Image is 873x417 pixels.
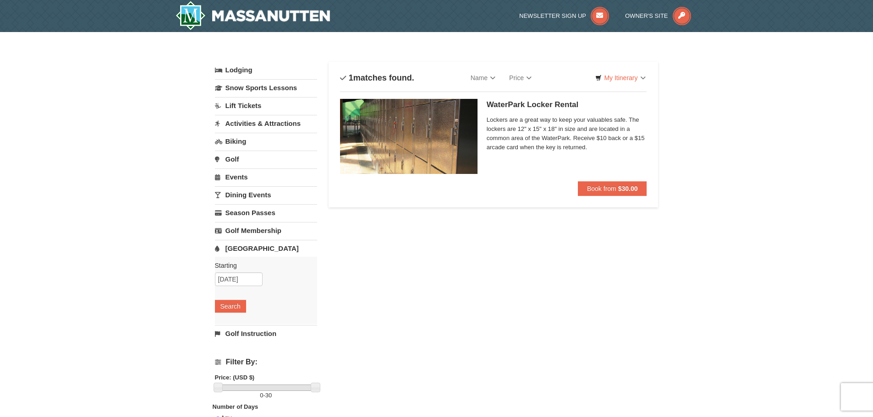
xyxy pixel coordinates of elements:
[215,97,317,114] a: Lift Tickets
[215,391,317,400] label: -
[625,12,668,19] span: Owner's Site
[215,133,317,150] a: Biking
[215,325,317,342] a: Golf Instruction
[215,204,317,221] a: Season Passes
[215,62,317,78] a: Lodging
[176,1,330,30] a: Massanutten Resort
[349,73,353,82] span: 1
[215,300,246,313] button: Search
[618,185,638,192] strong: $30.00
[215,240,317,257] a: [GEOGRAPHIC_DATA]
[265,392,272,399] span: 30
[215,374,255,381] strong: Price: (USD $)
[340,99,478,174] img: 6619917-1005-d92ad057.png
[260,392,263,399] span: 0
[176,1,330,30] img: Massanutten Resort Logo
[213,403,258,410] strong: Number of Days
[625,12,691,19] a: Owner's Site
[589,71,651,85] a: My Itinerary
[215,358,317,366] h4: Filter By:
[519,12,586,19] span: Newsletter Sign Up
[519,12,609,19] a: Newsletter Sign Up
[215,222,317,239] a: Golf Membership
[215,151,317,168] a: Golf
[215,261,310,270] label: Starting
[340,73,414,82] h4: matches found.
[587,185,616,192] span: Book from
[215,186,317,203] a: Dining Events
[215,79,317,96] a: Snow Sports Lessons
[487,115,647,152] span: Lockers are a great way to keep your valuables safe. The lockers are 12" x 15" x 18" in size and ...
[215,168,317,185] a: Events
[464,69,502,87] a: Name
[578,181,647,196] button: Book from $30.00
[215,115,317,132] a: Activities & Attractions
[487,100,647,109] h5: WaterPark Locker Rental
[502,69,538,87] a: Price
